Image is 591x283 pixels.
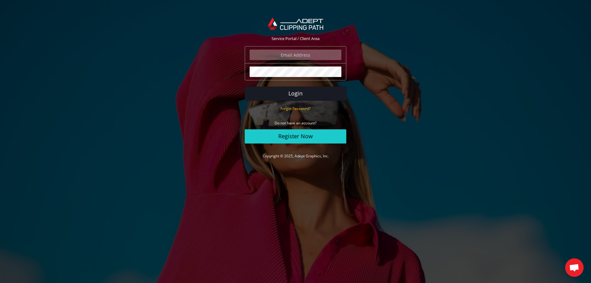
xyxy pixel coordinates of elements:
span: Service Portal / Client Area [271,36,320,41]
input: Email Address [250,50,341,60]
div: Open de chat [565,258,584,277]
a: Register Now [245,129,346,144]
button: Login [245,87,346,101]
a: Copyright © 2025, Adept Graphics, Inc. [263,153,329,159]
small: Do not have an account? [275,120,316,126]
a: Forgot Password? [280,106,311,111]
img: Adept Graphics [268,18,323,30]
